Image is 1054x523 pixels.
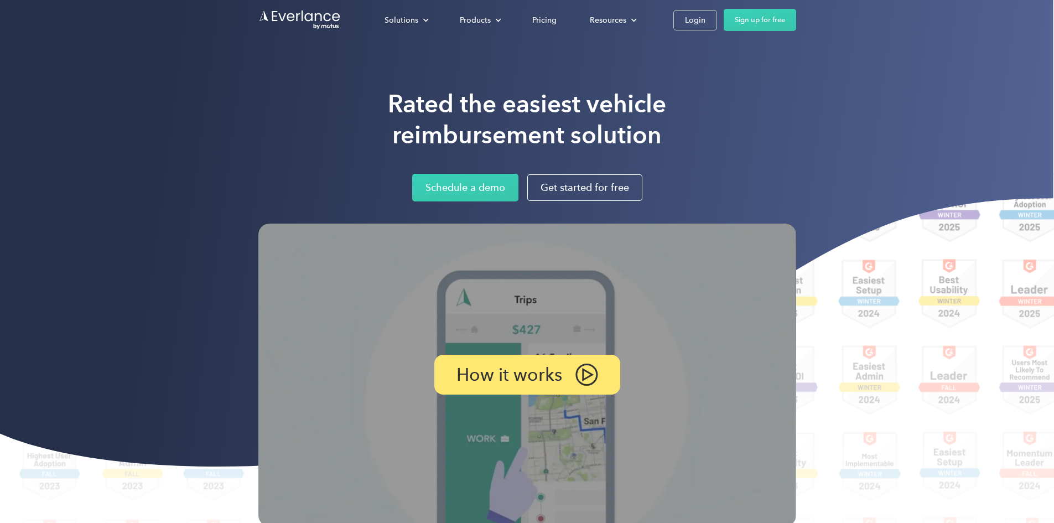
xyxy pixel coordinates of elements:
a: Sign up for free [724,9,796,31]
div: Pricing [532,13,557,27]
a: Pricing [521,11,568,30]
div: Login [685,13,705,27]
p: How it works [456,367,562,382]
a: Go to homepage [258,9,341,30]
a: Schedule a demo [412,174,518,201]
a: Get started for free [527,174,642,201]
h1: Rated the easiest vehicle reimbursement solution [388,89,666,151]
a: Login [673,10,717,30]
div: Products [460,13,491,27]
div: Solutions [385,13,418,27]
div: Resources [590,13,626,27]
